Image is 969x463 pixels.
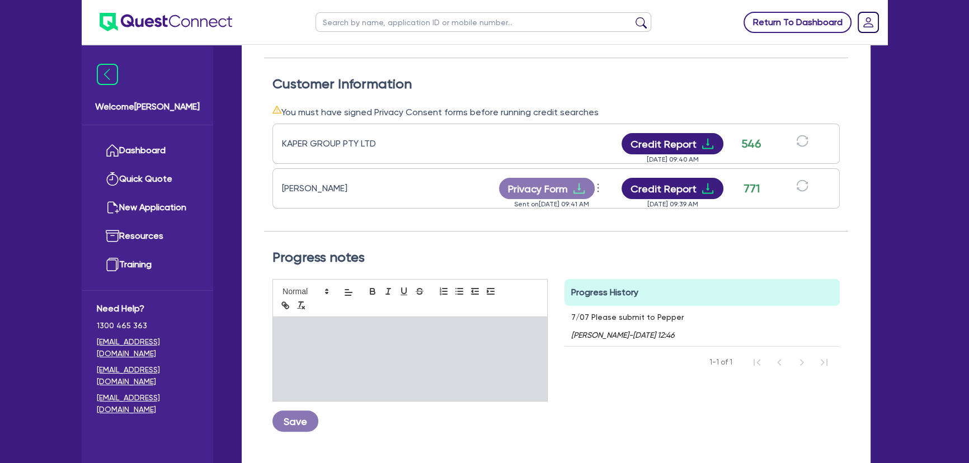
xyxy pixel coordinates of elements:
a: New Application [97,193,198,222]
a: [EMAIL_ADDRESS][DOMAIN_NAME] [97,392,198,415]
button: Credit Reportdownload [622,178,724,199]
a: Quick Quote [97,165,198,193]
span: [DATE] 12:46 [633,330,675,339]
a: Training [97,251,198,279]
span: 1300 465 363 [97,320,198,332]
a: Dashboard [97,136,198,165]
button: Privacy Formdownload [499,178,595,199]
button: Save [272,410,318,432]
span: [PERSON_NAME] [571,330,629,339]
button: sync [793,179,812,199]
a: [EMAIL_ADDRESS][DOMAIN_NAME] [97,336,198,360]
span: 1-1 of 1 [709,357,732,368]
a: Dropdown toggle [854,8,883,37]
a: Resources [97,222,198,251]
h2: Customer Information [272,76,840,92]
div: Progress History [565,279,840,306]
button: First Page [746,351,768,374]
span: more [592,179,604,196]
span: download [701,182,714,195]
span: sync [796,135,808,147]
img: quest-connect-logo-blue [100,13,232,31]
button: Last Page [813,351,835,374]
div: [PERSON_NAME] [282,182,422,195]
div: 771 [737,180,765,197]
button: sync [793,134,812,154]
button: Credit Reportdownload [622,133,724,154]
img: icon-menu-close [97,64,118,85]
div: KAPER GROUP PTY LTD [282,137,422,150]
span: download [572,182,586,195]
button: Previous Page [768,351,791,374]
img: training [106,258,119,271]
div: 546 [737,135,765,152]
button: Next Page [791,351,813,374]
img: new-application [106,201,119,214]
span: download [701,137,714,150]
span: Need Help? [97,302,198,315]
i: - [571,330,684,339]
img: resources [106,229,119,243]
span: Welcome [PERSON_NAME] [95,100,200,114]
a: Return To Dashboard [744,12,852,33]
p: 7/07 Please submit to Pepper [571,313,684,322]
button: Dropdown toggle [595,179,604,198]
div: You must have signed Privacy Consent forms before running credit searches [272,105,840,119]
span: warning [272,105,281,114]
h2: Progress notes [272,249,840,266]
input: Search by name, application ID or mobile number... [316,12,651,32]
a: [EMAIL_ADDRESS][DOMAIN_NAME] [97,364,198,388]
img: quick-quote [106,172,119,186]
span: sync [796,179,808,192]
